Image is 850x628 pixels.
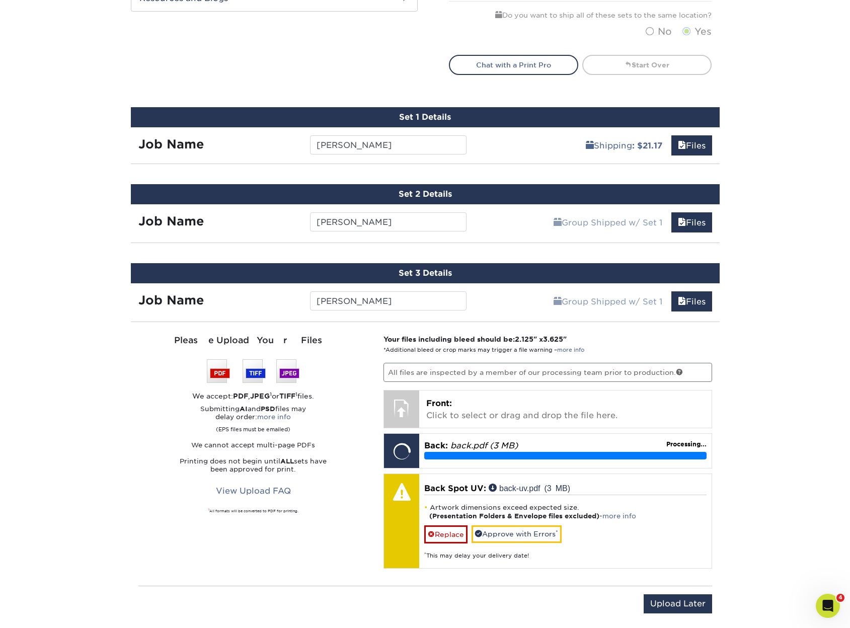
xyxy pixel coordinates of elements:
p: Click to select or drag and drop the file here. [426,398,705,422]
span: Back: [424,441,448,450]
a: Files [671,212,712,232]
strong: Your files including bleed should be: " x " [383,335,567,343]
p: We cannot accept multi-page PDFs [138,441,369,449]
strong: PSD [261,405,275,413]
strong: AI [240,405,248,413]
a: more info [257,413,291,421]
input: Enter a job name [310,291,467,310]
p: Submitting and files may delay order: [138,405,369,433]
a: Start Over [582,55,712,75]
img: We accept: PSD, TIFF, or JPEG (JPG) [207,359,299,383]
small: *Additional bleed or crop marks may trigger a file warning – [383,347,584,353]
iframe: Intercom live chat [816,594,840,618]
a: Chat with a Print Pro [449,55,578,75]
strong: Job Name [138,293,204,307]
input: Enter a job name [310,212,467,231]
span: shipping [586,141,594,150]
a: Group Shipped w/ Set 1 [547,212,669,232]
strong: PDF [233,392,248,400]
div: Set 3 Details [131,263,720,283]
span: files [678,141,686,150]
div: All formats will be converted to PDF for printing. [138,509,369,514]
small: (EPS files must be emailed) [216,421,290,433]
a: Files [671,291,712,311]
span: shipping [554,218,562,227]
a: View Upload FAQ [209,482,297,501]
span: Front: [426,399,452,408]
a: more info [557,347,584,353]
strong: Job Name [138,137,204,151]
li: Artwork dimensions exceed expected size. - [424,503,707,520]
strong: Job Name [138,214,204,228]
a: Shipping: $21.17 [579,135,669,155]
strong: JPEG [250,392,270,400]
a: more info [602,512,636,520]
strong: (Presentation Folders & Envelope files excluded) [429,512,599,520]
sup: 1 [208,508,209,511]
a: Files [671,135,712,155]
p: All files are inspected by a member of our processing team prior to production. [383,363,712,382]
span: files [678,297,686,306]
em: back.pdf (3 MB) [450,441,518,450]
div: Please Upload Your Files [138,334,369,347]
a: Group Shipped w/ Set 1 [547,291,669,311]
span: 2.125 [515,335,533,343]
div: We accept: , or files. [138,391,369,401]
a: back-uv.pdf (3 MB) [489,484,570,492]
span: shipping [554,297,562,306]
sup: 1 [270,391,272,397]
input: Upload Later [644,594,712,613]
div: This may delay your delivery date! [424,543,707,560]
strong: ALL [280,457,294,465]
div: Set 1 Details [131,107,720,127]
span: 3.625 [543,335,563,343]
strong: TIFF [279,392,295,400]
p: Printing does not begin until sets have been approved for print. [138,457,369,474]
sup: 1 [295,391,297,397]
b: : $21.17 [632,141,662,150]
span: files [678,218,686,227]
input: Enter a job name [310,135,467,154]
span: Back Spot UV: [424,484,486,493]
a: Approve with Errors* [472,525,562,542]
span: 4 [836,594,844,602]
a: Replace [424,525,468,543]
div: Set 2 Details [131,184,720,204]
